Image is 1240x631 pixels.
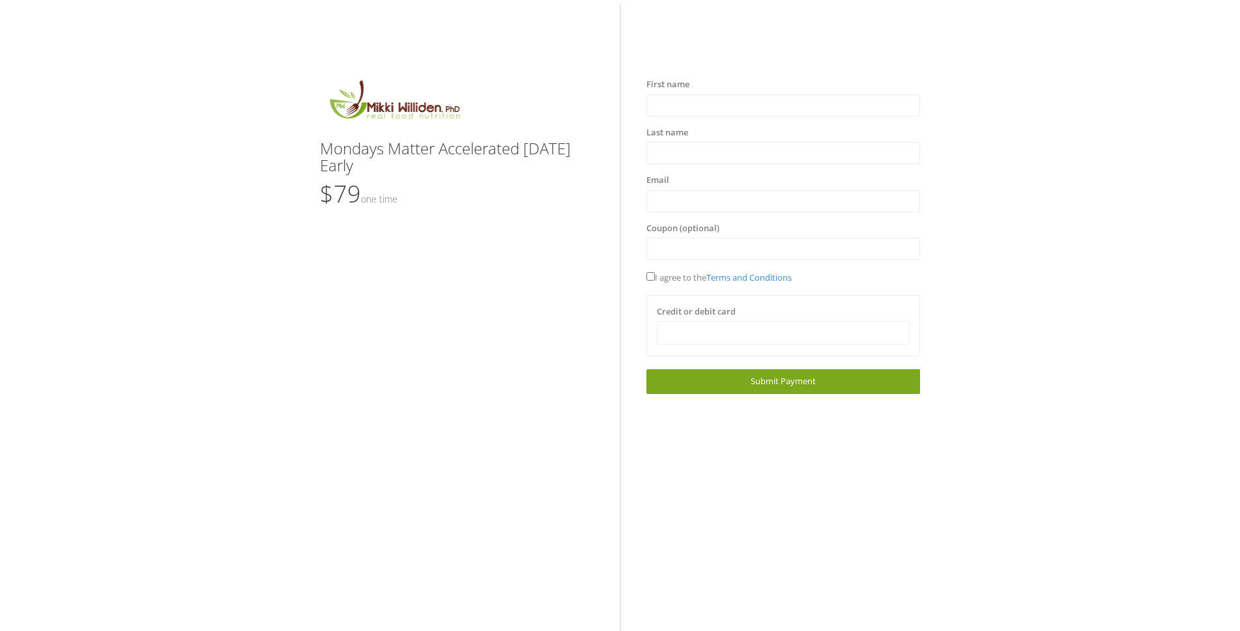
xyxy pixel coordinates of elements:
[751,375,816,387] span: Submit Payment
[646,272,792,283] span: I agree to the
[646,78,689,91] label: First name
[320,178,397,210] span: $79
[320,78,469,127] img: MikkiLogoMain.png
[646,369,921,393] a: Submit Payment
[646,126,688,139] label: Last name
[361,193,397,205] small: One time
[646,174,669,187] label: Email
[646,222,719,235] label: Coupon (optional)
[665,327,902,338] iframe: Secure payment input frame
[657,305,736,318] label: Credit or debit card
[706,272,792,283] a: Terms and Conditions
[320,140,594,175] h3: Mondays Matter Accelerated [DATE] Early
